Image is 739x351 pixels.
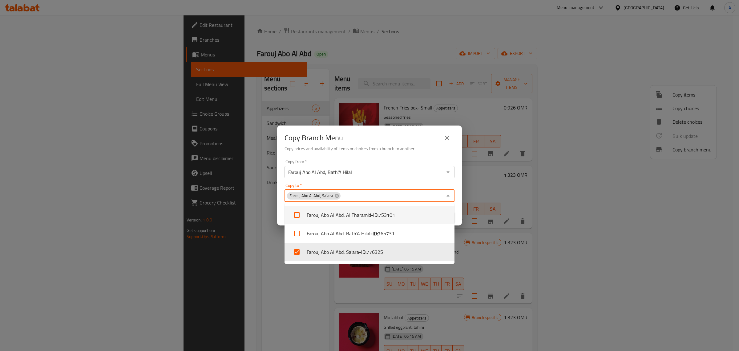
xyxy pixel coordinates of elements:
h6: Copy prices and availability of items or choices from a branch to another [285,145,454,152]
span: 765731 [378,230,394,237]
span: 753101 [378,211,395,219]
li: Farouj Abo Al Abd, Bath'A Hilal [285,224,454,243]
li: Farouj Abo Al Abd, Sa'ara [285,243,454,261]
b: - ID: [371,211,378,219]
b: - ID: [359,248,366,256]
span: 776325 [366,248,383,256]
button: Close [444,192,452,200]
div: Farouj Abo Al Abd, Sa'ara [287,192,341,200]
b: - ID: [370,230,378,237]
h2: Copy Branch Menu [285,133,343,143]
span: Farouj Abo Al Abd, Sa'ara [287,193,336,199]
li: Farouj Abo Al Abd, Al Tharamid [285,206,454,224]
button: close [440,130,454,145]
button: Open [444,168,452,176]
